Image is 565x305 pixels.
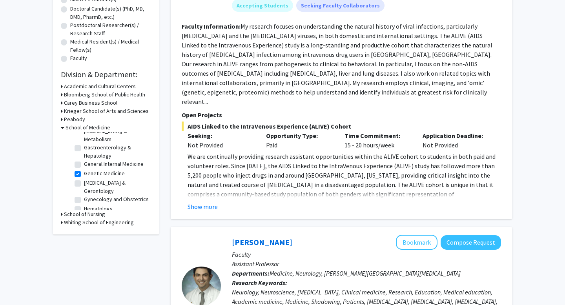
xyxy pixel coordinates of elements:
p: Assistant Professor [232,259,501,269]
p: Time Commitment: [344,131,411,140]
label: Doctoral Candidate(s) (PhD, MD, DMD, PharmD, etc.) [70,5,151,21]
iframe: Chat [6,270,33,299]
label: Medical Resident(s) / Medical Fellow(s) [70,38,151,54]
h3: School of Nursing [64,210,105,218]
p: Opportunity Type: [266,131,333,140]
span: Medicine, Neurology, [PERSON_NAME][GEOGRAPHIC_DATA][MEDICAL_DATA] [270,269,461,277]
b: Faculty Information: [182,22,241,30]
label: Faculty [70,54,87,62]
label: Genetic Medicine [84,169,125,178]
div: Not Provided [417,131,495,150]
b: Departments: [232,269,270,277]
label: Gastroenterology & Hepatology [84,143,149,160]
fg-read-more: My research focuses on understanding the natural history of viral infections, particularly [MEDIC... [182,22,492,105]
label: General Internal Medicine [84,160,144,168]
label: Postdoctoral Researcher(s) / Research Staff [70,21,151,38]
div: 15 - 20 hours/week [339,131,417,150]
h3: Krieger School of Arts and Sciences [64,107,149,115]
p: Open Projects [182,110,501,120]
label: Hematology [84,205,113,213]
p: Seeking: [188,131,254,140]
h3: Carey Business School [64,99,117,107]
h3: Peabody [64,115,85,123]
p: Faculty [232,250,501,259]
a: [PERSON_NAME] [232,237,292,247]
button: Add Carlos Romo to Bookmarks [396,235,437,250]
button: Compose Request to Carlos Romo [441,235,501,250]
label: Gynecology and Obstetrics [84,195,149,203]
div: Paid [260,131,339,150]
b: Research Keywords: [232,279,287,287]
p: Application Deadline: [423,131,489,140]
div: Not Provided [188,140,254,150]
span: AIDS Linked to the IntraVenous Experience (ALIVE) Cohort [182,122,501,131]
h3: Bloomberg School of Public Health [64,91,145,99]
button: Show more [188,202,218,211]
h3: Whiting School of Engineering [64,218,134,227]
label: [MEDICAL_DATA] & Gerontology [84,179,149,195]
h3: School of Medicine [66,123,110,132]
p: We are continually providing research assistant opportunities within the ALIVE cohort to students... [188,152,501,265]
h2: Division & Department: [61,70,151,79]
h3: Academic and Cultural Centers [64,82,136,91]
